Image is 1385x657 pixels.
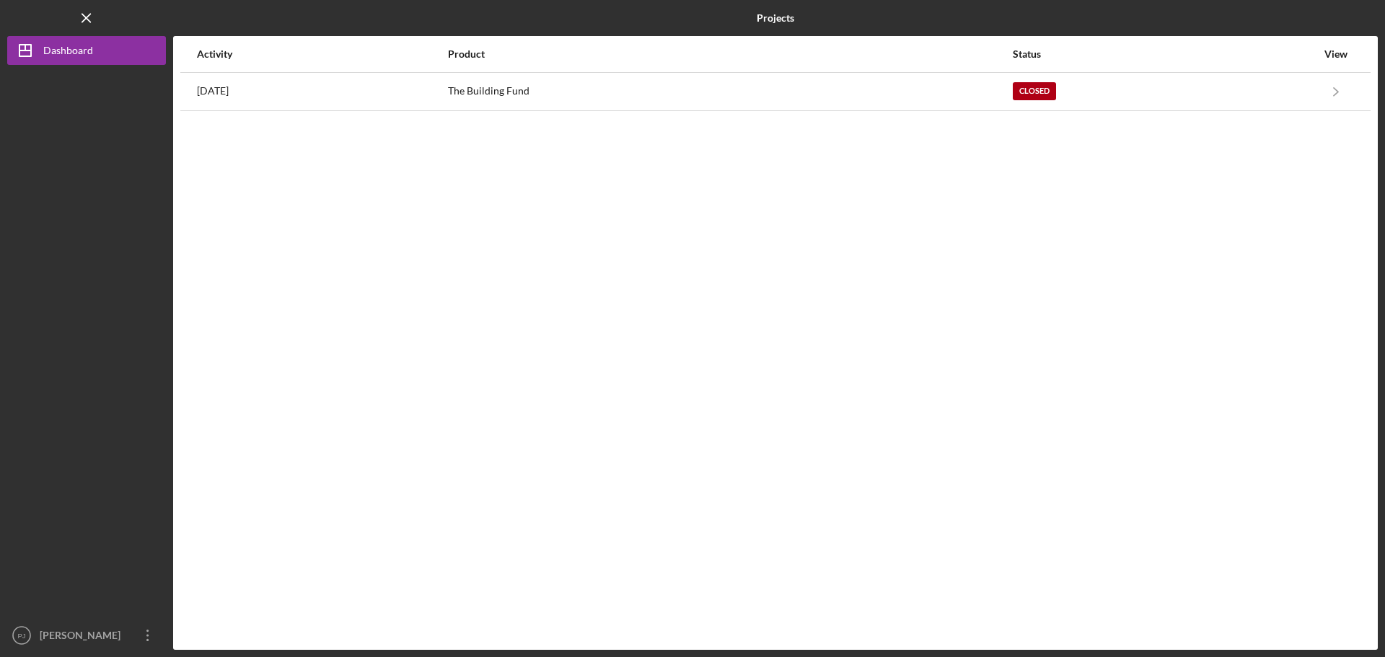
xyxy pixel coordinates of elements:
[7,36,166,65] button: Dashboard
[448,48,1012,60] div: Product
[757,12,794,24] b: Projects
[448,74,1012,110] div: The Building Fund
[36,621,130,653] div: [PERSON_NAME]
[1013,82,1056,100] div: Closed
[1318,48,1354,60] div: View
[197,48,447,60] div: Activity
[197,85,229,97] time: 2025-08-04 11:15
[17,632,25,640] text: PJ
[43,36,93,69] div: Dashboard
[1013,48,1316,60] div: Status
[7,621,166,650] button: PJ[PERSON_NAME]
